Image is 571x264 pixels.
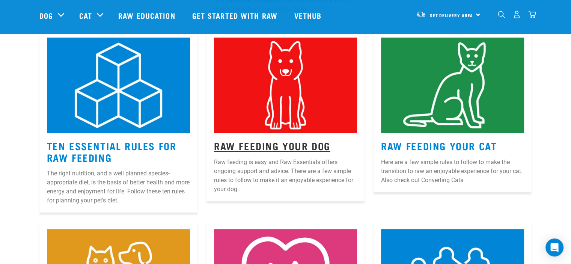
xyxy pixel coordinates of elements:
[430,14,473,17] span: Set Delivery Area
[545,238,563,256] div: Open Intercom Messenger
[214,38,357,133] img: 2.jpg
[214,143,330,148] a: Raw Feeding Your Dog
[39,10,53,21] a: Dog
[111,0,184,30] a: Raw Education
[79,10,92,21] a: Cat
[47,38,190,133] img: 1.jpg
[185,0,287,30] a: Get started with Raw
[47,143,176,160] a: Ten Essential Rules for Raw Feeding
[381,38,524,133] img: 3.jpg
[381,158,524,185] p: Here are a few simple rules to follow to make the transition to raw an enjoyable experience for y...
[287,0,331,30] a: Vethub
[416,11,426,18] img: van-moving.png
[381,143,497,148] a: Raw Feeding Your Cat
[47,169,190,205] p: The right nutrition, and a well planned species-appropriate diet, is the basis of better health a...
[513,11,521,18] img: user.png
[498,11,505,18] img: home-icon-1@2x.png
[528,11,536,18] img: home-icon@2x.png
[214,158,357,194] p: Raw feeding is easy and Raw Essentials offers ongoing support and advice. There are a few simple ...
